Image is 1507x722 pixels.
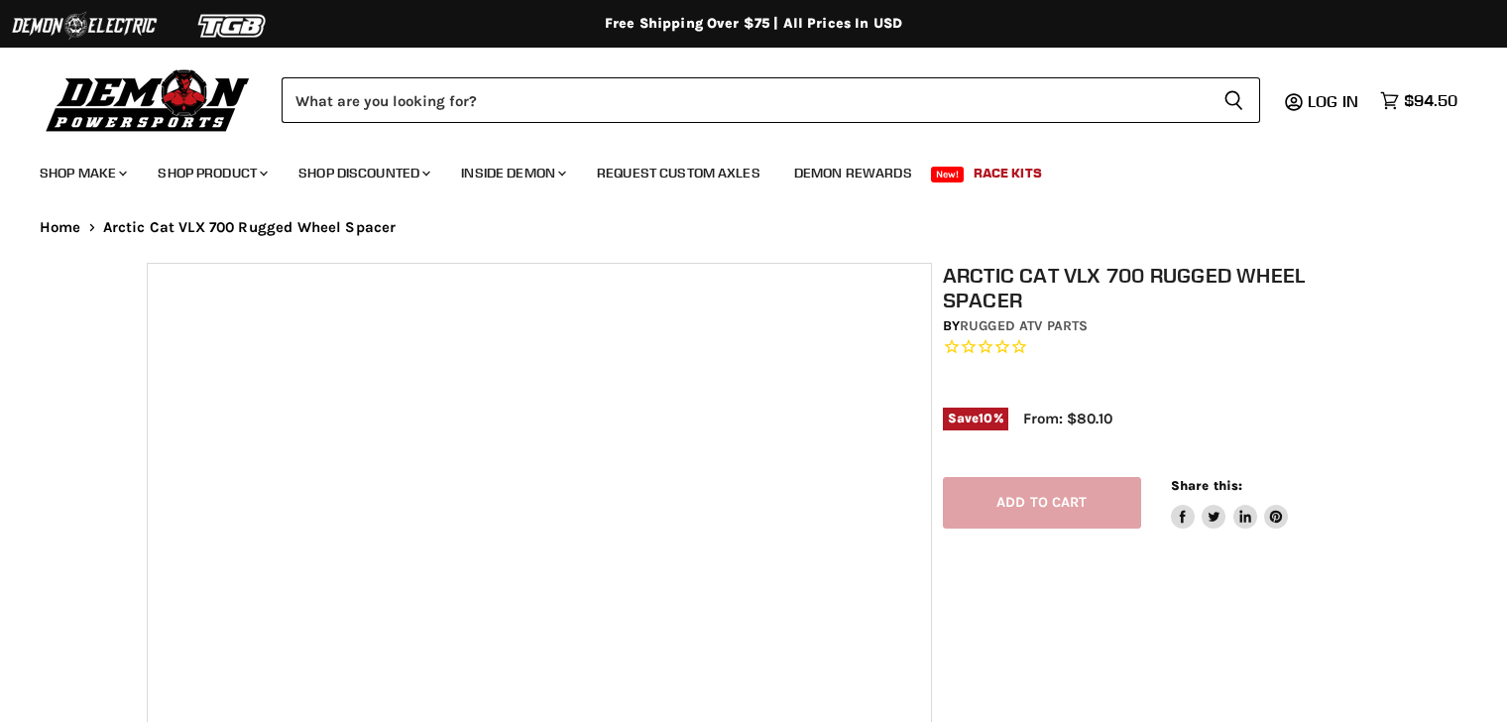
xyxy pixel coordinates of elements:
[979,411,992,425] span: 10
[959,153,1057,193] a: Race Kits
[943,263,1371,312] h1: Arctic Cat VLX 700 Rugged Wheel Spacer
[943,337,1371,358] span: Rated 0.0 out of 5 stars 0 reviews
[103,219,397,236] span: Arctic Cat VLX 700 Rugged Wheel Spacer
[1370,86,1467,115] a: $94.50
[931,167,965,182] span: New!
[10,7,159,45] img: Demon Electric Logo 2
[1171,478,1242,493] span: Share this:
[25,153,139,193] a: Shop Make
[1404,91,1457,110] span: $94.50
[1171,477,1289,530] aside: Share this:
[943,408,1008,429] span: Save %
[40,64,257,135] img: Demon Powersports
[779,153,927,193] a: Demon Rewards
[284,153,442,193] a: Shop Discounted
[25,145,1452,193] ul: Main menu
[1308,91,1358,111] span: Log in
[143,153,280,193] a: Shop Product
[1299,92,1370,110] a: Log in
[1208,77,1260,123] button: Search
[582,153,775,193] a: Request Custom Axles
[282,77,1260,123] form: Product
[943,315,1371,337] div: by
[159,7,307,45] img: TGB Logo 2
[1023,410,1112,427] span: From: $80.10
[282,77,1208,123] input: Search
[446,153,578,193] a: Inside Demon
[960,317,1088,334] a: Rugged ATV Parts
[40,219,81,236] a: Home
